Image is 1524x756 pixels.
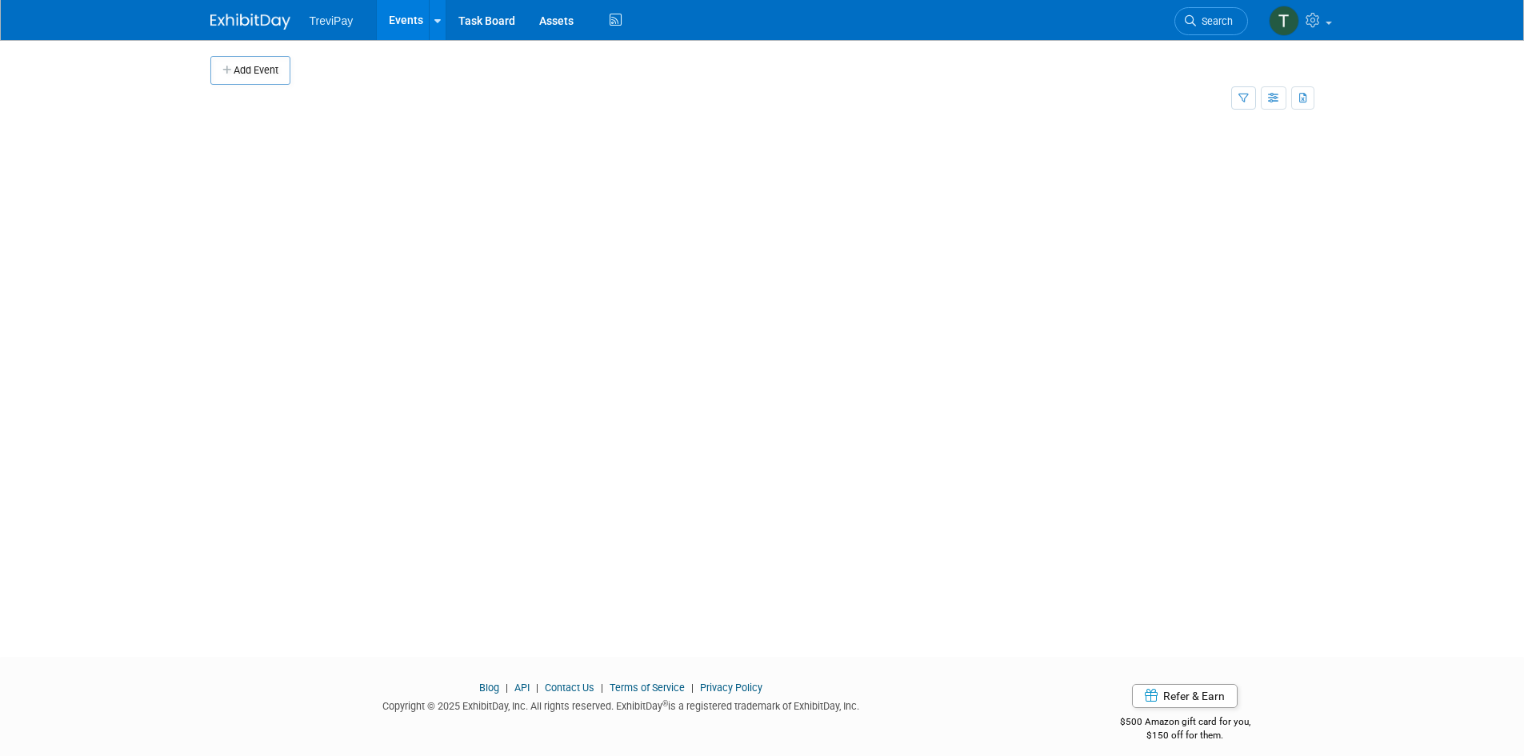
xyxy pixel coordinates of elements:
span: TreviPay [310,14,354,27]
span: Search [1196,15,1233,27]
img: ExhibitDay [210,14,290,30]
a: API [514,682,530,694]
a: Refer & Earn [1132,684,1238,708]
div: $150 off for them. [1056,729,1314,742]
button: Add Event [210,56,290,85]
a: Search [1174,7,1248,35]
a: Privacy Policy [700,682,762,694]
a: Blog [479,682,499,694]
a: Contact Us [545,682,594,694]
img: Tara DePaepe [1269,6,1299,36]
a: Terms of Service [610,682,685,694]
span: | [502,682,512,694]
sup: ® [662,699,668,708]
span: | [687,682,698,694]
div: $500 Amazon gift card for you, [1056,705,1314,742]
span: | [532,682,542,694]
span: | [597,682,607,694]
div: Copyright © 2025 ExhibitDay, Inc. All rights reserved. ExhibitDay is a registered trademark of Ex... [210,695,1033,714]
